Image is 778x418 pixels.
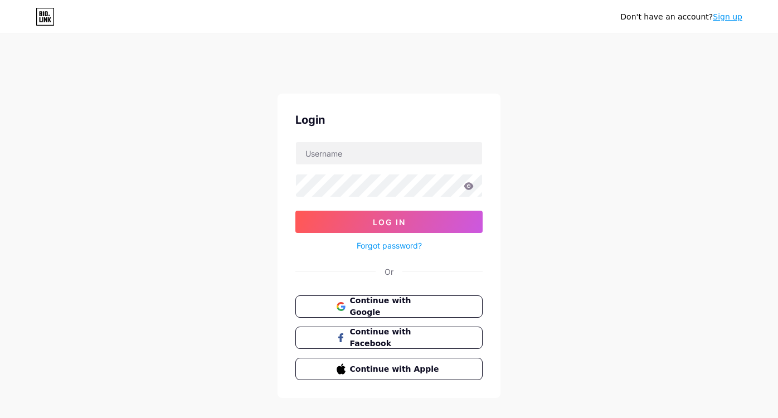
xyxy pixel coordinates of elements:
input: Username [296,142,482,164]
a: Sign up [713,12,742,21]
div: Don't have an account? [620,11,742,23]
button: Log In [295,211,483,233]
span: Continue with Facebook [350,326,442,349]
a: Forgot password? [357,240,422,251]
div: Or [385,266,393,278]
button: Continue with Apple [295,358,483,380]
span: Continue with Apple [350,363,442,375]
span: Log In [373,217,406,227]
button: Continue with Google [295,295,483,318]
div: Login [295,111,483,128]
button: Continue with Facebook [295,327,483,349]
span: Continue with Google [350,295,442,318]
